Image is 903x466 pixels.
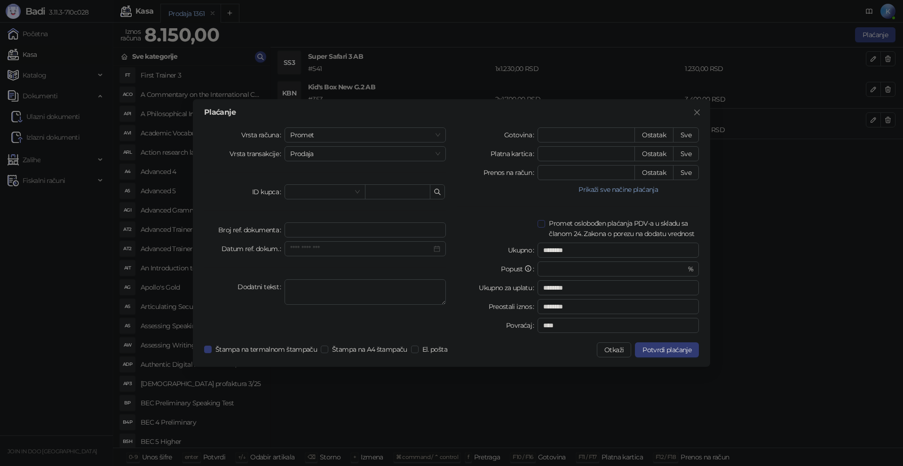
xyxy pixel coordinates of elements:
[634,165,673,180] button: Ostatak
[501,261,538,276] label: Popust
[693,109,701,116] span: close
[504,127,538,142] label: Gotovina
[204,109,699,116] div: Plaćanje
[597,342,631,357] button: Otkaži
[290,244,432,254] input: Datum ref. dokum.
[634,127,673,142] button: Ostatak
[642,346,691,354] span: Potvrdi plaćanje
[252,184,285,199] label: ID kupca
[634,146,673,161] button: Ostatak
[673,165,699,180] button: Sve
[328,344,411,355] span: Štampa na A4 štampaču
[506,318,538,333] label: Povraćaj
[689,109,705,116] span: Zatvori
[230,146,285,161] label: Vrsta transakcije
[508,243,538,258] label: Ukupno
[489,299,538,314] label: Preostali iznos
[238,279,285,294] label: Dodatni tekst
[689,105,705,120] button: Close
[212,344,321,355] span: Štampa na termalnom štampaču
[635,342,699,357] button: Potvrdi plaćanje
[538,184,699,195] button: Prikaži sve načine plaćanja
[491,146,538,161] label: Platna kartica
[290,147,440,161] span: Prodaja
[218,222,285,237] label: Broj ref. dokumenta
[419,344,451,355] span: El. pošta
[479,280,538,295] label: Ukupno za uplatu
[483,165,538,180] label: Prenos na račun
[545,218,699,239] span: Promet oslobođen plaćanja PDV-a u skladu sa članom 24. Zakona o porezu na dodatu vrednost
[673,146,699,161] button: Sve
[290,128,440,142] span: Promet
[241,127,285,142] label: Vrsta računa
[222,241,285,256] label: Datum ref. dokum.
[673,127,699,142] button: Sve
[285,222,446,237] input: Broj ref. dokumenta
[285,279,446,305] textarea: Dodatni tekst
